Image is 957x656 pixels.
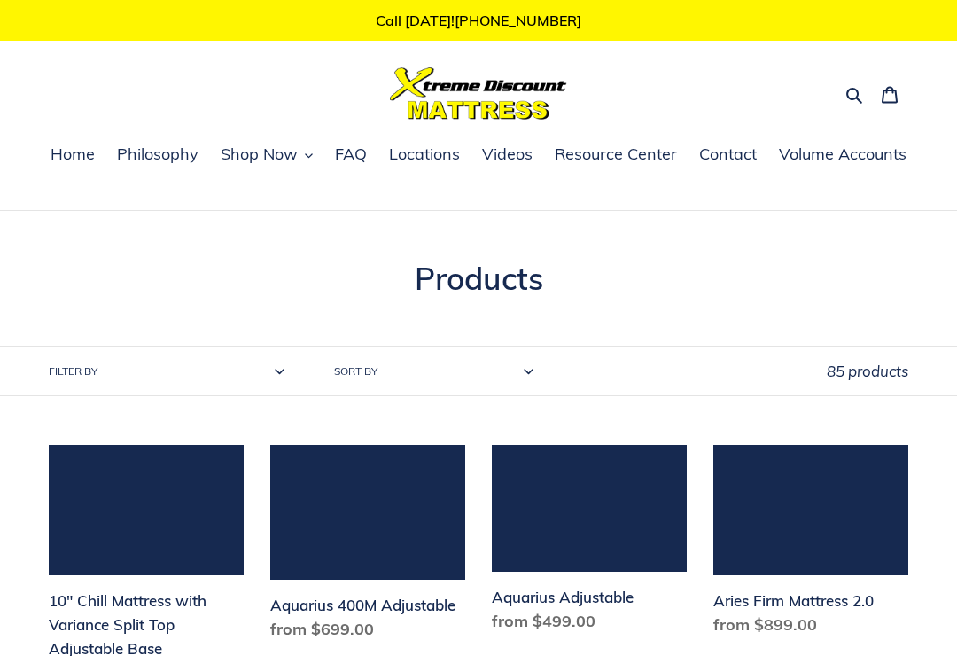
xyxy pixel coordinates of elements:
[335,144,367,165] span: FAQ
[117,144,198,165] span: Philosophy
[690,142,766,168] a: Contact
[326,142,376,168] a: FAQ
[492,445,687,640] a: Aquarius Adjustable
[555,144,677,165] span: Resource Center
[699,144,757,165] span: Contact
[51,144,95,165] span: Home
[334,363,377,379] label: Sort by
[389,144,460,165] span: Locations
[108,142,207,168] a: Philosophy
[827,362,908,380] span: 85 products
[49,363,97,379] label: Filter by
[713,445,908,644] a: Aries Firm Mattress 2.0
[221,144,298,165] span: Shop Now
[770,142,915,168] a: Volume Accounts
[482,144,533,165] span: Videos
[779,144,906,165] span: Volume Accounts
[42,142,104,168] a: Home
[270,445,465,647] a: Aquarius 400M Adjustable
[546,142,686,168] a: Resource Center
[380,142,469,168] a: Locations
[455,12,581,29] a: [PHONE_NUMBER]
[212,142,322,168] button: Shop Now
[473,142,541,168] a: Videos
[415,259,543,298] span: Products
[390,67,567,120] img: Xtreme Discount Mattress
